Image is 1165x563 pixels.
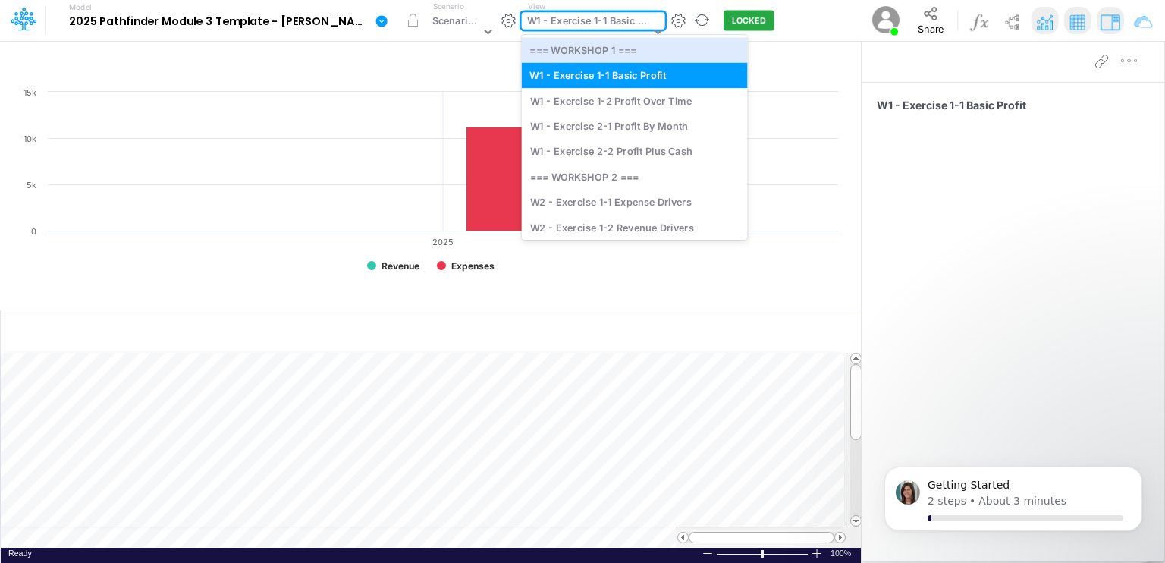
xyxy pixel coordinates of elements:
div: W2 - Exercise 1-1 Expense Drivers [522,190,748,215]
div: W1 - Exercise 2-2 Profit Plus Cash [522,139,748,164]
div: === WORKSHOP 2 === [522,164,748,189]
input: Type a title here [14,316,531,348]
div: In Ready mode [8,548,32,559]
span: Share [918,23,944,34]
label: Scenario [433,1,464,12]
span: 100% [831,548,853,559]
div: W1 - Exercise 1-1 Basic Profit [522,63,748,88]
div: W2 - Exercise 1-2 Revenue Drivers [522,215,748,240]
text: 10k [24,134,36,144]
div: W1 - Exercise 1-1 Basic Profit [527,14,650,31]
span: W1 - Exercise 1-1 Basic Profit [877,97,1155,113]
text: 2025 [432,237,454,247]
iframe: FastComments [877,125,1164,335]
text: Revenue [382,260,419,272]
text: Expenses [451,260,495,272]
div: W1 - Exercise 1-2 Profit Over Time [522,88,748,113]
label: Model [69,3,92,12]
div: Zoom level [831,548,853,559]
div: Zoom [761,550,764,558]
b: 2025 Pathfinder Module 3 Template - [PERSON_NAME] [69,15,369,29]
div: Zoom In [811,548,823,559]
text: 5k [27,180,36,190]
div: Scenario 1 [432,14,480,31]
div: === WORKSHOP 1 === [522,37,748,62]
div: W1 - Exercise 2-1 Profit By Month [522,113,748,138]
text: 15k [24,87,36,98]
button: LOCKED [724,11,774,31]
button: Share [906,2,956,39]
iframe: Intercom notifications message [862,449,1165,555]
label: View [528,1,545,12]
span: Ready [8,549,32,558]
img: User Image Icon [868,3,903,37]
div: Zoom Out [702,548,714,559]
div: Zoom [716,548,811,559]
text: 0 [31,226,36,237]
input: Type a title here [13,47,699,78]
